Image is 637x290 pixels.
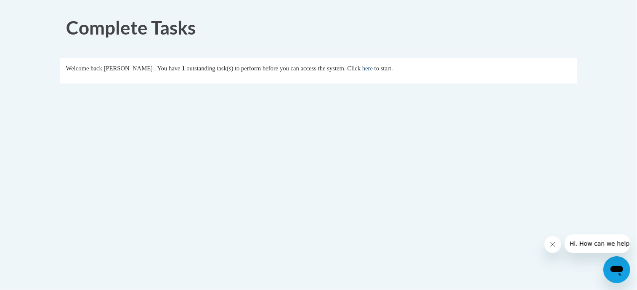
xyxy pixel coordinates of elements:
span: Complete Tasks [66,16,196,38]
span: to start. [374,65,393,72]
span: Welcome back [66,65,102,72]
iframe: Close message [544,236,561,253]
a: here [362,65,373,72]
span: outstanding task(s) to perform before you can access the system. Click [186,65,361,72]
span: [PERSON_NAME] [104,65,153,72]
iframe: Button to launch messaging window [603,256,630,283]
iframe: Message from company [565,234,630,253]
span: . You have [154,65,180,72]
span: Hi. How can we help? [5,6,68,13]
span: 1 [182,65,185,72]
